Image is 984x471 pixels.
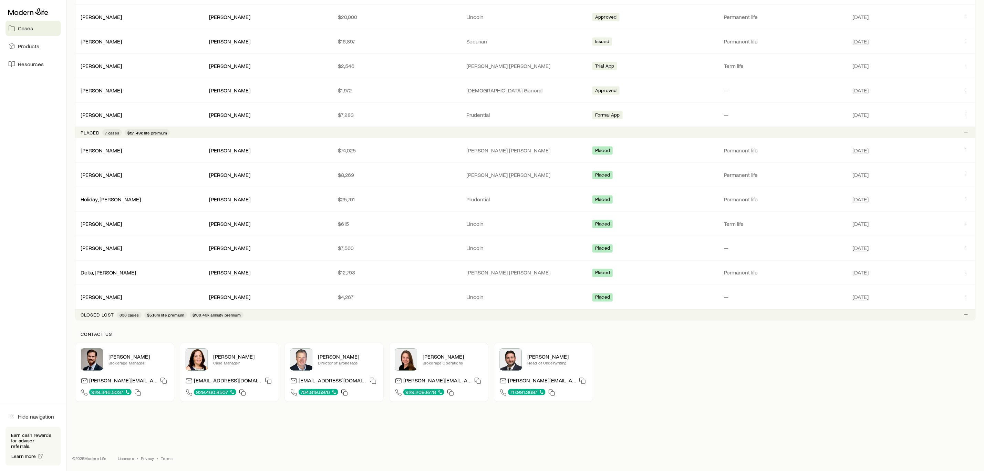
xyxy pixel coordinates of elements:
[338,171,456,178] p: $8,269
[724,111,842,118] p: —
[595,14,617,21] span: Approved
[595,172,610,179] span: Placed
[338,220,456,227] p: $615
[299,389,338,395] div: 704.819.5976
[11,432,55,449] p: Earn cash rewards for advisor referrals.
[81,13,122,21] div: [PERSON_NAME]
[118,456,134,461] a: Licenses
[595,63,614,70] span: Trial App
[209,38,251,45] div: [PERSON_NAME]
[724,171,842,178] p: Permanent life
[81,62,122,69] a: [PERSON_NAME]
[213,353,273,360] p: [PERSON_NAME]
[81,349,103,371] img: Ryan McCreary
[81,196,141,202] a: Holiday, [PERSON_NAME]
[209,13,251,21] div: [PERSON_NAME]
[595,88,617,95] span: Approved
[724,294,842,301] p: —
[852,62,869,69] span: [DATE]
[81,196,141,203] div: Holiday, [PERSON_NAME]
[508,377,576,387] p: [PERSON_NAME][EMAIL_ADDRESS][DOMAIN_NAME]
[395,349,417,371] img: Ellen Wall
[209,245,251,252] div: [PERSON_NAME]
[81,294,122,300] a: [PERSON_NAME]
[852,294,869,301] span: [DATE]
[299,377,367,387] p: [EMAIL_ADDRESS][DOMAIN_NAME]
[595,245,610,253] span: Placed
[81,332,970,337] p: Contact us
[108,360,168,366] p: Brokerage Manager
[194,389,236,395] div: 929.460.8507
[338,38,456,45] p: $16,897
[338,294,456,301] p: $4,267
[595,112,620,119] span: Formal App
[18,413,54,420] span: Hide navigation
[137,456,138,461] span: •
[338,196,456,203] p: $25,791
[500,349,522,371] img: Bryan Simmons
[724,196,842,203] p: Permanent life
[209,62,251,70] div: [PERSON_NAME]
[209,111,251,119] div: [PERSON_NAME]
[467,13,584,20] p: Lincoln
[595,294,610,302] span: Placed
[81,38,122,45] div: [PERSON_NAME]
[6,427,61,465] div: Earn cash rewards for advisor referrals.Learn more
[18,25,33,32] span: Cases
[147,312,184,318] span: $5.18m life premium
[120,312,139,318] span: 838 cases
[89,389,132,395] div: 929.346.5037
[81,220,122,227] a: [PERSON_NAME]
[527,360,587,366] p: Head of Underwriting
[213,360,273,366] p: Case Manager
[18,43,39,50] span: Products
[81,87,122,94] div: [PERSON_NAME]
[403,389,444,395] div: 929.209.8778
[81,13,122,20] a: [PERSON_NAME]
[290,349,312,371] img: Trey Wall
[81,130,100,136] p: Placed
[108,353,168,360] p: [PERSON_NAME]
[527,353,587,360] p: [PERSON_NAME]
[18,61,44,68] span: Resources
[6,21,61,36] a: Cases
[6,57,61,72] a: Resources
[508,389,546,395] div: 717.991.3687
[724,13,842,20] p: Permanent life
[81,147,122,153] a: [PERSON_NAME]
[11,454,36,459] span: Learn more
[852,87,869,94] span: [DATE]
[467,87,584,94] p: [DEMOGRAPHIC_DATA] General
[852,220,869,227] span: [DATE]
[81,111,122,119] div: [PERSON_NAME]
[209,220,251,228] div: [PERSON_NAME]
[209,171,251,179] div: [PERSON_NAME]
[852,196,869,203] span: [DATE]
[467,245,584,252] p: Lincoln
[194,377,262,387] p: [EMAIL_ADDRESS][DOMAIN_NAME]
[852,269,869,276] span: [DATE]
[423,353,483,360] p: [PERSON_NAME]
[724,245,842,252] p: —
[338,13,456,20] p: $20,000
[81,245,122,251] a: [PERSON_NAME]
[161,456,173,461] a: Terms
[81,87,122,93] a: [PERSON_NAME]
[467,220,584,227] p: Lincoln
[81,269,136,276] a: Delta, [PERSON_NAME]
[157,456,158,461] span: •
[81,171,122,178] a: [PERSON_NAME]
[338,111,456,118] p: $7,283
[852,245,869,252] span: [DATE]
[724,269,842,276] p: Permanent life
[467,269,584,276] p: [PERSON_NAME] [PERSON_NAME]
[209,269,251,277] div: [PERSON_NAME]
[467,111,584,118] p: Prudential
[595,270,610,277] span: Placed
[595,197,610,204] span: Placed
[338,62,456,69] p: $2,546
[724,147,842,154] p: Permanent life
[338,87,456,94] p: $1,972
[318,353,378,360] p: [PERSON_NAME]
